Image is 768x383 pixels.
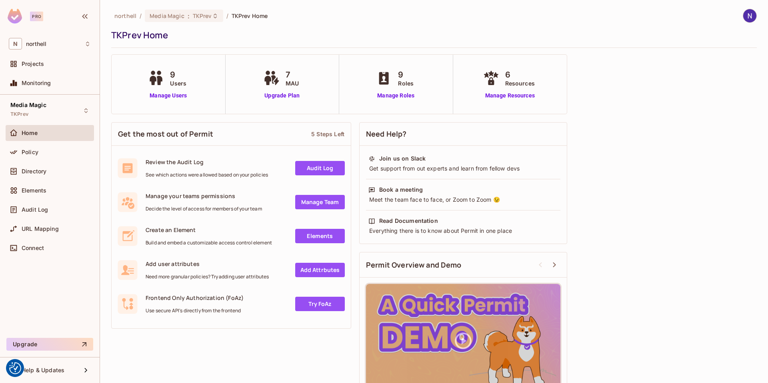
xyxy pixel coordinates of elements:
span: See which actions were allowed based on your policies [146,172,268,178]
div: TKPrev Home [111,29,753,41]
span: Help & Updates [22,367,64,373]
span: Roles [398,79,414,87]
span: Use secure API's directly from the frontend [146,308,244,314]
span: Media Magic [150,12,184,20]
div: Get support from out experts and learn from fellow devs [368,165,558,173]
span: Add user attributes [146,260,269,268]
span: Elements [22,187,46,194]
span: 9 [398,69,414,81]
img: SReyMgAAAABJRU5ErkJggg== [8,9,22,24]
span: 9 [170,69,186,81]
button: Upgrade [6,338,93,351]
div: Meet the team face to face, or Zoom to Zoom 😉 [368,196,558,204]
span: Workspace: northell [26,41,46,47]
span: Need Help? [366,129,407,139]
div: Book a meeting [379,186,423,194]
div: 5 Steps Left [311,130,344,138]
a: Try FoAz [295,297,345,311]
span: Get the most out of Permit [118,129,213,139]
span: TKPrev [10,111,28,117]
a: Manage Users [146,91,190,100]
span: Create an Element [146,226,272,234]
a: Add Attrbutes [295,263,345,277]
span: MAU [286,79,299,87]
span: the active workspace [114,12,136,20]
a: Manage Roles [374,91,418,100]
span: Permit Overview and Demo [366,260,462,270]
span: Home [22,130,38,136]
span: Connect [22,245,44,251]
span: N [9,38,22,50]
a: Upgrade Plan [262,91,303,100]
img: Nigel Charlton [743,9,756,22]
a: Manage Resources [481,91,539,100]
div: Everything there is to know about Permit in one place [368,227,558,235]
span: Audit Log [22,206,48,213]
div: Pro [30,12,43,21]
span: Build and embed a customizable access control element [146,240,272,246]
span: Need more granular policies? Try adding user attributes [146,274,269,280]
span: URL Mapping [22,226,59,232]
span: Review the Audit Log [146,158,268,166]
span: Resources [505,79,535,87]
a: Manage Team [295,195,345,209]
span: Frontend Only Authorization (FoAz) [146,294,244,302]
span: Directory [22,168,46,175]
a: Audit Log [295,161,345,175]
img: Revisit consent button [9,362,21,374]
span: Manage your teams permissions [146,192,262,200]
span: 7 [286,69,299,81]
li: / [140,12,142,20]
span: Policy [22,149,38,155]
div: Join us on Slack [379,155,426,163]
span: Users [170,79,186,87]
li: / [226,12,228,20]
span: : [187,13,190,19]
span: TKPrev Home [232,12,268,20]
span: Media Magic [10,102,46,108]
span: Projects [22,61,44,67]
span: Monitoring [22,80,51,86]
button: Consent Preferences [9,362,21,374]
div: Read Documentation [379,217,438,225]
a: Elements [295,229,345,243]
span: 6 [505,69,535,81]
span: Decide the level of access for members of your team [146,206,262,212]
span: TKPrev [193,12,212,20]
